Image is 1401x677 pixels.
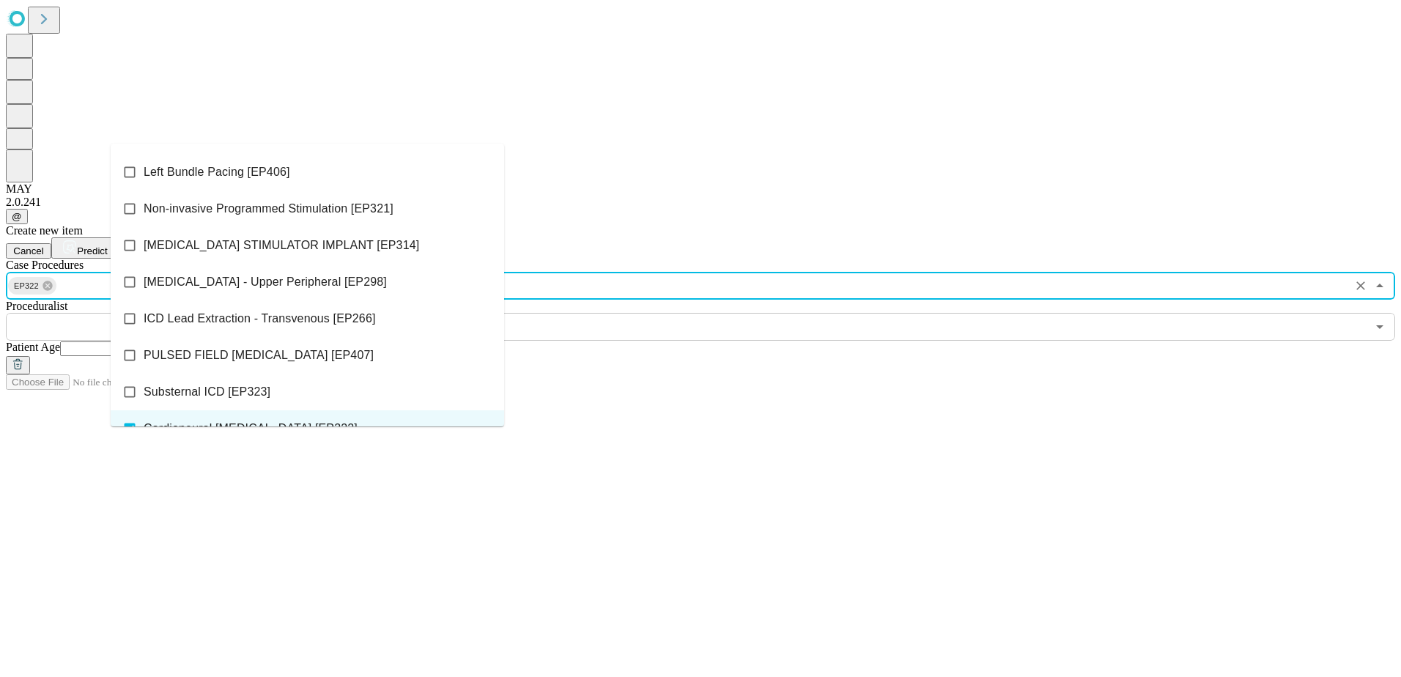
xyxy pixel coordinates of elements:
span: [MEDICAL_DATA] - Upper Peripheral [EP298] [144,273,387,291]
span: Cardioneural [MEDICAL_DATA] [EP322] [144,420,358,437]
span: [MEDICAL_DATA] STIMULATOR IMPLANT [EP314] [144,237,419,254]
span: @ [12,211,22,222]
span: EP322 [8,278,45,295]
span: ICD Lead Extraction - Transvenous [EP266] [144,310,376,328]
div: MAY [6,182,1395,196]
span: Create new item [6,224,83,237]
span: Proceduralist [6,300,67,312]
span: PULSED FIELD [MEDICAL_DATA] [EP407] [144,347,374,364]
span: Predict [77,245,107,256]
span: Non-invasive Programmed Stimulation [EP321] [144,200,393,218]
div: EP322 [8,277,56,295]
div: 2.0.241 [6,196,1395,209]
span: Scheduled Procedure [6,259,84,271]
button: Open [1369,317,1390,337]
span: Cancel [13,245,44,256]
button: @ [6,209,28,224]
button: Cancel [6,243,51,259]
span: Substernal ICD [EP323] [144,383,270,401]
span: Patient Age [6,341,60,353]
button: Close [1369,275,1390,296]
button: Predict [51,237,119,259]
span: Left Bundle Pacing [EP406] [144,163,290,181]
button: Clear [1350,275,1371,296]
